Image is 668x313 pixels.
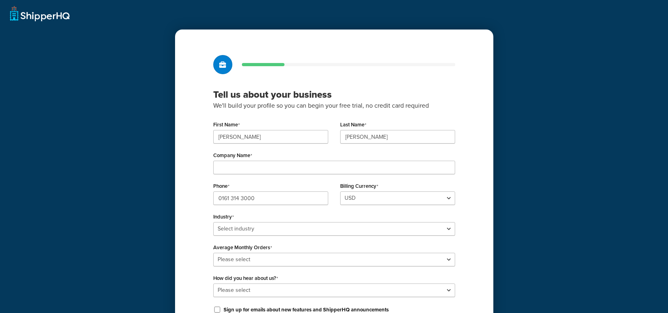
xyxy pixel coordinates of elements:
label: How did you hear about us? [213,275,278,282]
label: Last Name [340,122,366,128]
label: Phone [213,183,230,189]
label: Average Monthly Orders [213,244,272,251]
label: Company Name [213,152,252,159]
label: Industry [213,214,234,220]
label: First Name [213,122,240,128]
label: Billing Currency [340,183,378,189]
p: We'll build your profile so you can begin your free trial, no credit card required [213,100,455,111]
h3: Tell us about your business [213,89,455,100]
